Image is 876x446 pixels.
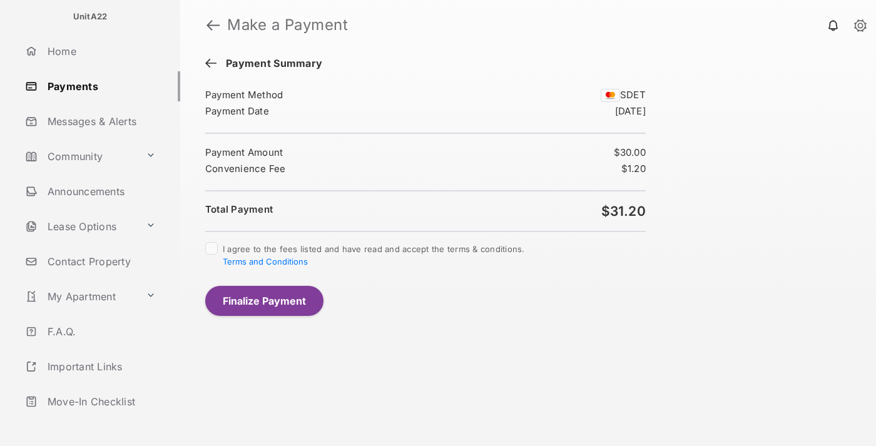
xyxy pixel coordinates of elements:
a: Home [20,36,180,66]
a: Messages & Alerts [20,106,180,136]
a: Contact Property [20,246,180,276]
a: Announcements [20,176,180,206]
a: My Apartment [20,281,141,312]
p: UnitA22 [73,11,108,23]
a: Important Links [20,352,161,382]
a: Lease Options [20,211,141,241]
button: I agree to the fees listed and have read and accept the terms & conditions. [223,256,308,266]
span: Payment Summary [220,58,322,71]
a: Community [20,141,141,171]
button: Finalize Payment [205,286,323,316]
strong: Make a Payment [227,18,348,33]
a: Payments [20,71,180,101]
a: F.A.Q. [20,317,180,347]
span: I agree to the fees listed and have read and accept the terms & conditions. [223,244,525,266]
a: Move-In Checklist [20,387,180,417]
